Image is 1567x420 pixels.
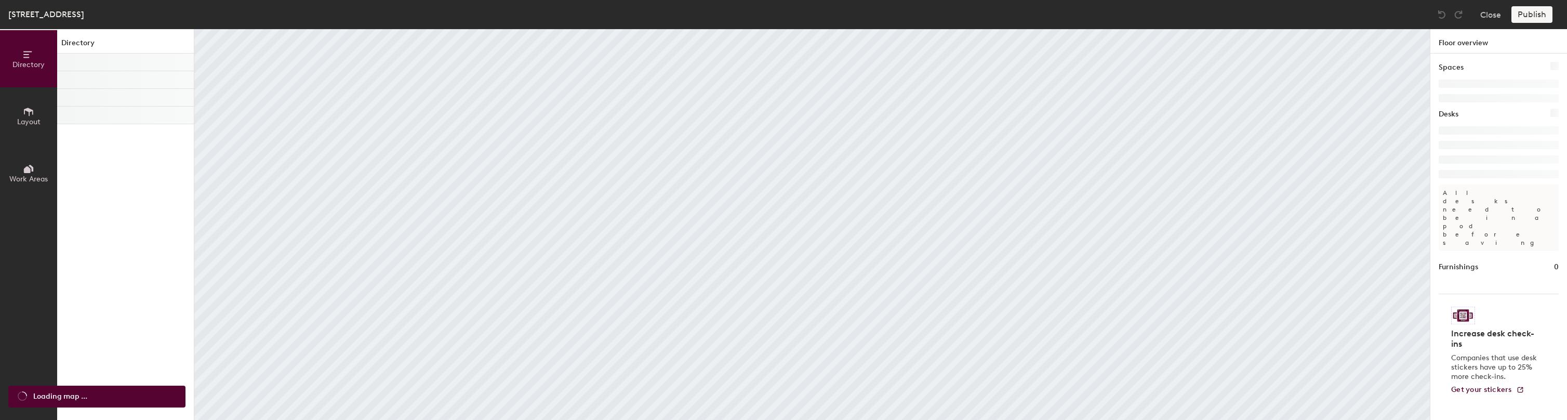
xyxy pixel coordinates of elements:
[1480,6,1501,23] button: Close
[1439,185,1559,251] p: All desks need to be in a pod before saving
[9,175,48,183] span: Work Areas
[1430,29,1567,54] h1: Floor overview
[1439,109,1458,120] h1: Desks
[17,117,41,126] span: Layout
[33,391,87,402] span: Loading map ...
[57,37,194,54] h1: Directory
[1451,385,1512,394] span: Get your stickers
[1439,62,1464,73] h1: Spaces
[12,60,45,69] span: Directory
[1439,261,1478,273] h1: Furnishings
[1451,386,1524,395] a: Get your stickers
[8,8,84,21] div: [STREET_ADDRESS]
[1437,9,1447,20] img: Undo
[1451,329,1540,349] h4: Increase desk check-ins
[1451,353,1540,382] p: Companies that use desk stickers have up to 25% more check-ins.
[1554,261,1559,273] h1: 0
[1453,9,1464,20] img: Redo
[194,29,1430,420] canvas: Map
[1451,307,1475,324] img: Sticker logo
